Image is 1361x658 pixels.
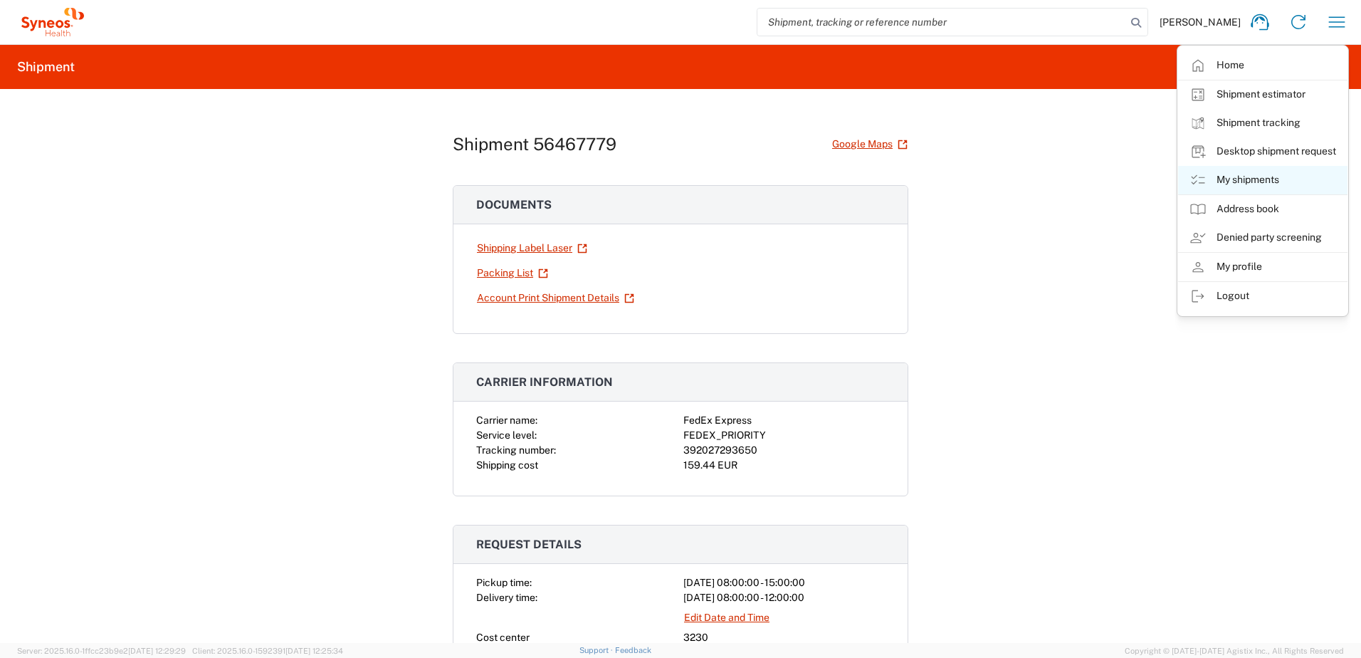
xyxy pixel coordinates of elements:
a: Desktop shipment request [1178,137,1347,166]
div: 3230 [683,630,885,645]
div: [DATE] 08:00:00 - 12:00:00 [683,590,885,605]
a: My shipments [1178,166,1347,194]
span: Tracking number: [476,444,556,456]
span: [DATE] 12:29:29 [128,647,186,655]
a: Google Maps [831,132,908,157]
span: Server: 2025.16.0-1ffcc23b9e2 [17,647,186,655]
a: Account Print Shipment Details [476,286,635,310]
a: Support [579,646,615,654]
span: Request details [476,538,582,551]
span: Pickup time: [476,577,532,588]
a: Packing List [476,261,549,286]
span: [DATE] 12:25:34 [285,647,343,655]
span: Shipping cost [476,459,538,471]
a: Shipping Label Laser [476,236,588,261]
div: 392027293650 [683,443,885,458]
a: Edit Date and Time [683,605,770,630]
span: Client: 2025.16.0-1592391 [192,647,343,655]
div: FedEx Express [683,413,885,428]
div: [DATE] 08:00:00 - 15:00:00 [683,575,885,590]
a: Shipment tracking [1178,109,1347,137]
h2: Shipment [17,58,75,75]
a: Logout [1178,282,1347,310]
div: FEDEX_PRIORITY [683,428,885,443]
span: Documents [476,198,552,211]
span: Cost center [476,632,530,643]
span: [PERSON_NAME] [1160,16,1241,28]
h1: Shipment 56467779 [453,134,616,155]
span: Copyright © [DATE]-[DATE] Agistix Inc., All Rights Reserved [1125,644,1344,657]
a: My profile [1178,253,1347,281]
div: 159.44 EUR [683,458,885,473]
input: Shipment, tracking or reference number [757,9,1126,36]
span: Carrier name: [476,414,537,426]
a: Denied party screening [1178,224,1347,252]
span: Service level: [476,429,537,441]
a: Address book [1178,195,1347,224]
span: Delivery time: [476,592,537,603]
a: Home [1178,51,1347,80]
a: Shipment estimator [1178,80,1347,109]
span: Carrier information [476,375,613,389]
a: Feedback [615,646,651,654]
